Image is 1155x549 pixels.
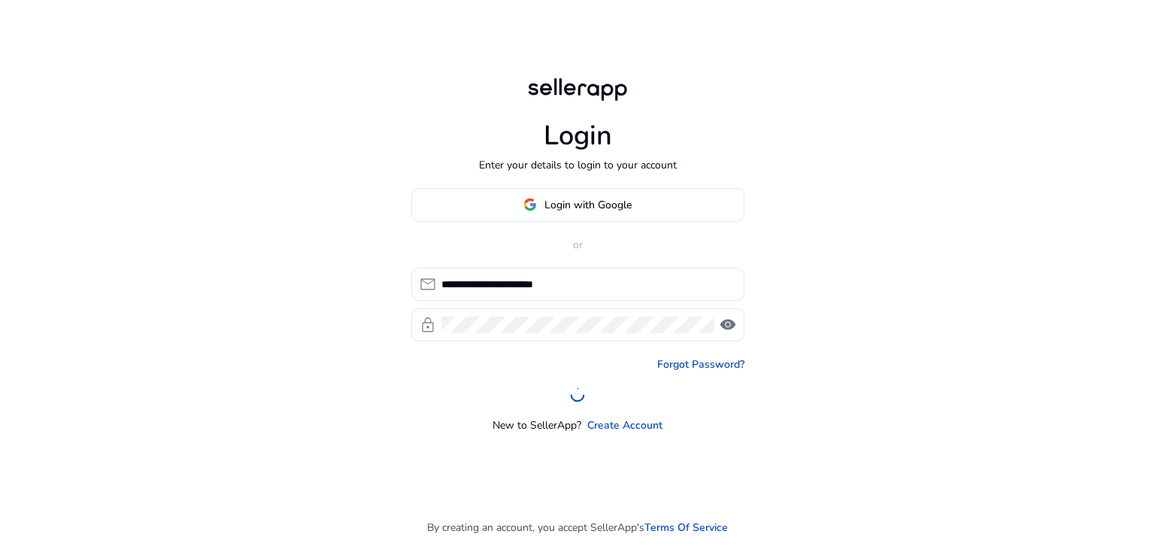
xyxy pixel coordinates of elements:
[419,275,437,293] span: mail
[657,356,744,372] a: Forgot Password?
[479,157,677,173] p: Enter your details to login to your account
[644,520,728,535] a: Terms Of Service
[587,417,662,433] a: Create Account
[719,316,737,334] span: visibility
[411,188,744,222] button: Login with Google
[411,237,744,253] p: or
[544,197,632,213] span: Login with Google
[493,417,581,433] p: New to SellerApp?
[544,120,612,152] h1: Login
[523,198,537,211] img: google-logo.svg
[419,316,437,334] span: lock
